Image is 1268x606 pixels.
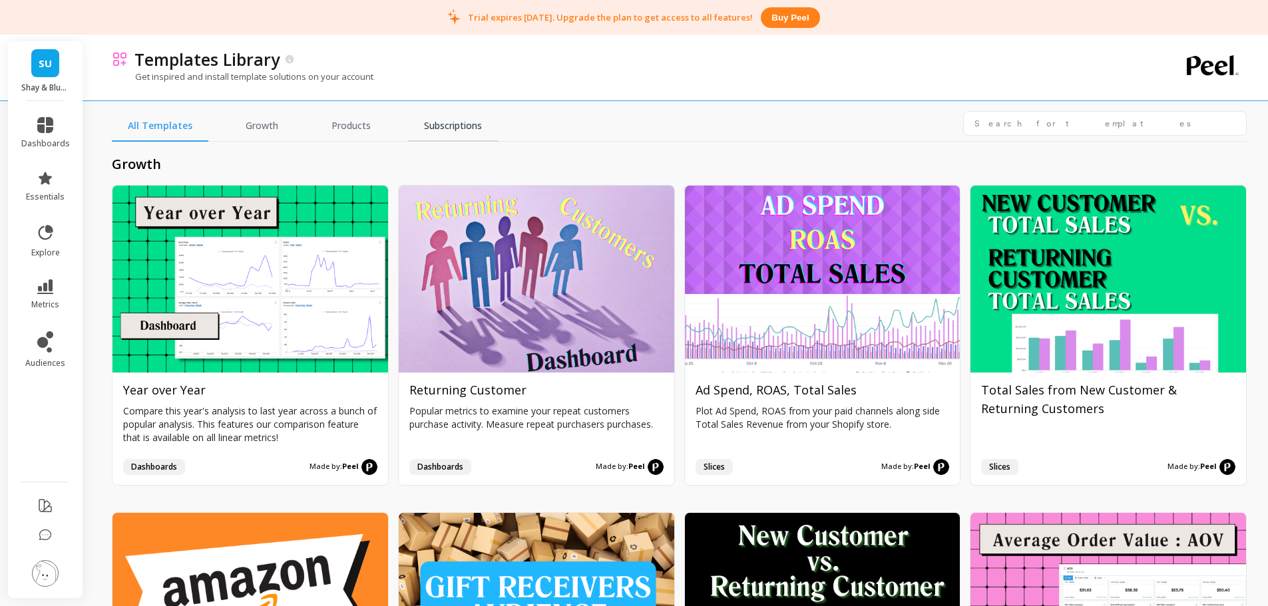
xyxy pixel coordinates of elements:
[31,247,60,258] span: explore
[112,111,208,142] a: All Templates
[25,358,65,369] span: audiences
[468,11,753,23] p: Trial expires [DATE]. Upgrade the plan to get access to all features!
[761,7,819,28] button: Buy peel
[230,111,294,142] a: Growth
[134,48,280,71] p: Templates Library
[112,51,128,67] img: header icon
[408,111,498,142] a: Subscriptions
[26,192,65,202] span: essentials
[112,155,1247,174] h2: growth
[32,560,59,587] img: profile picture
[21,138,70,149] span: dashboards
[112,111,498,142] nav: Tabs
[21,82,70,93] p: Shay & Blue USA
[963,111,1247,136] input: Search for templates
[316,111,387,142] a: Products
[31,299,59,310] span: metrics
[39,56,52,71] span: SU
[112,71,373,82] p: Get inspired and install template solutions on your account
